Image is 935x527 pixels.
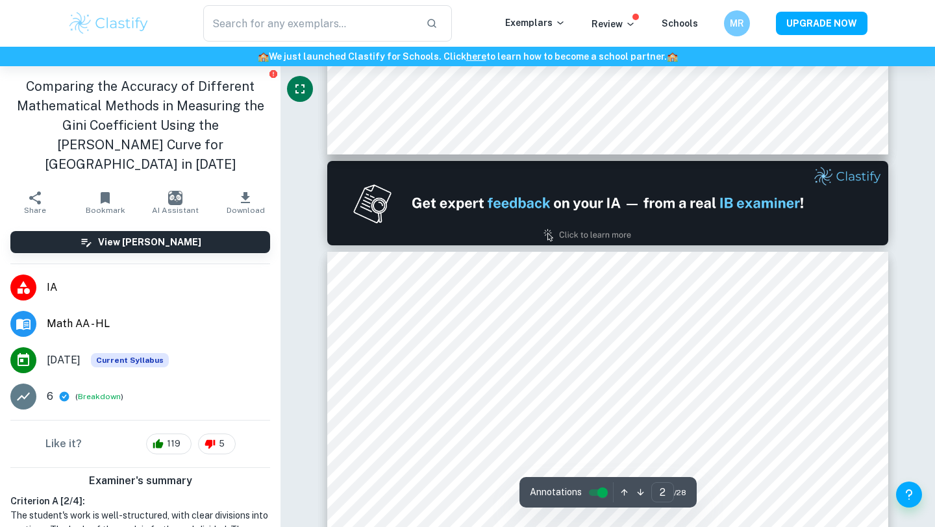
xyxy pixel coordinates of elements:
[3,49,932,64] h6: We just launched Clastify for Schools. Click to learn how to become a school partner.
[91,353,169,367] div: This exemplar is based on the current syllabus. Feel free to refer to it for inspiration/ideas wh...
[152,206,199,215] span: AI Assistant
[91,353,169,367] span: Current Syllabus
[24,206,46,215] span: Share
[5,473,275,489] h6: Examiner's summary
[45,436,82,452] h6: Like it?
[47,389,53,404] p: 6
[287,76,313,102] button: Fullscreen
[75,391,123,403] span: ( )
[776,12,867,35] button: UPGRADE NOW
[70,184,140,221] button: Bookmark
[160,437,188,450] span: 119
[68,10,150,36] img: Clastify logo
[730,16,745,31] h6: MR
[10,77,270,174] h1: Comparing the Accuracy of Different Mathematical Methods in Measuring the Gini Coefficient Using ...
[47,280,270,295] span: IA
[530,485,582,499] span: Annotations
[203,5,416,42] input: Search for any exemplars...
[662,18,698,29] a: Schools
[268,69,278,79] button: Report issue
[466,51,486,62] a: here
[674,487,686,498] span: / 28
[86,206,125,215] span: Bookmark
[724,10,750,36] button: MR
[592,17,636,31] p: Review
[667,51,678,62] span: 🏫
[10,494,270,508] h6: Criterion A [ 2 / 4 ]:
[98,235,201,249] h6: View [PERSON_NAME]
[210,184,280,221] button: Download
[47,316,270,332] span: Math AA - HL
[258,51,269,62] span: 🏫
[140,184,210,221] button: AI Assistant
[78,391,121,402] button: Breakdown
[198,434,236,454] div: 5
[10,231,270,253] button: View [PERSON_NAME]
[505,16,566,30] p: Exemplars
[168,191,182,205] img: AI Assistant
[47,352,81,368] span: [DATE]
[212,437,232,450] span: 5
[896,482,922,508] button: Help and Feedback
[146,434,192,454] div: 119
[327,161,888,245] img: Ad
[227,206,265,215] span: Download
